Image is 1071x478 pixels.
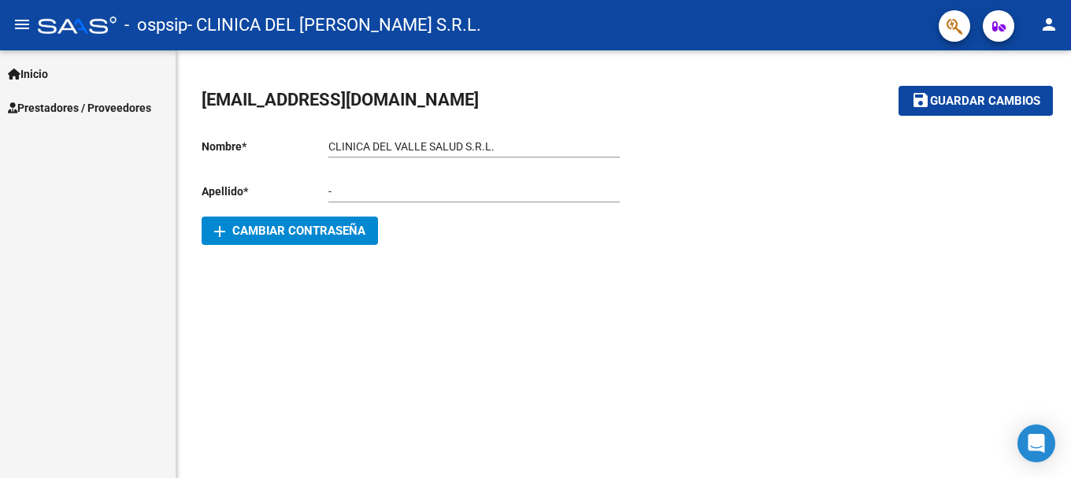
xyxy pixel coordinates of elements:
span: Cambiar Contraseña [214,224,365,238]
p: Apellido [202,183,328,200]
mat-icon: add [210,222,229,241]
span: Prestadores / Proveedores [8,99,151,117]
p: Nombre [202,138,328,155]
span: - ospsip [124,8,187,43]
mat-icon: person [1039,15,1058,34]
button: Cambiar Contraseña [202,217,378,245]
div: Open Intercom Messenger [1017,424,1055,462]
span: - CLINICA DEL [PERSON_NAME] S.R.L. [187,8,481,43]
mat-icon: save [911,91,930,109]
button: Guardar cambios [899,86,1053,115]
span: [EMAIL_ADDRESS][DOMAIN_NAME] [202,90,479,109]
mat-icon: menu [13,15,31,34]
span: Inicio [8,65,48,83]
span: Guardar cambios [930,94,1040,109]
